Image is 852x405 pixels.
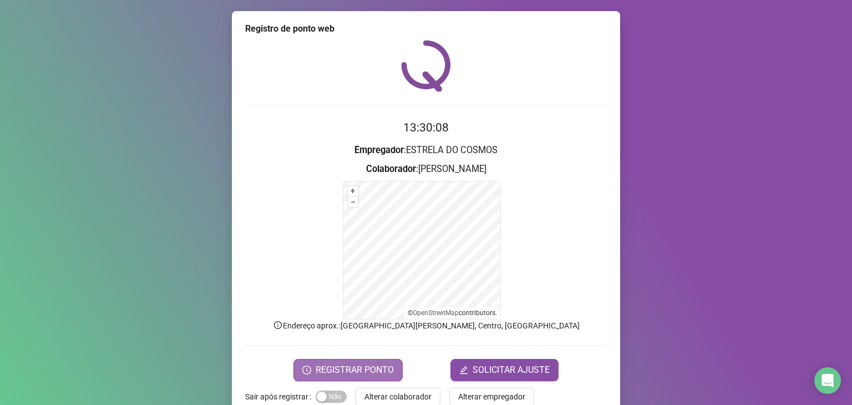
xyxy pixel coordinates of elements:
[413,309,459,317] a: OpenStreetMap
[354,145,404,155] strong: Empregador
[348,197,358,207] button: –
[403,121,449,134] time: 13:30:08
[458,391,525,403] span: Alterar empregador
[316,363,394,377] span: REGISTRAR PONTO
[814,367,841,394] div: Open Intercom Messenger
[273,320,283,330] span: info-circle
[348,186,358,196] button: +
[245,320,607,332] p: Endereço aprox. : [GEOGRAPHIC_DATA][PERSON_NAME], Centro, [GEOGRAPHIC_DATA]
[459,366,468,374] span: edit
[245,143,607,158] h3: : ESTRELA DO COSMOS
[364,391,432,403] span: Alterar colaborador
[245,162,607,176] h3: : [PERSON_NAME]
[473,363,550,377] span: SOLICITAR AJUSTE
[401,40,451,92] img: QRPoint
[293,359,403,381] button: REGISTRAR PONTO
[245,22,607,36] div: Registro de ponto web
[450,359,559,381] button: editSOLICITAR AJUSTE
[302,366,311,374] span: clock-circle
[366,164,416,174] strong: Colaborador
[408,309,497,317] li: © contributors.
